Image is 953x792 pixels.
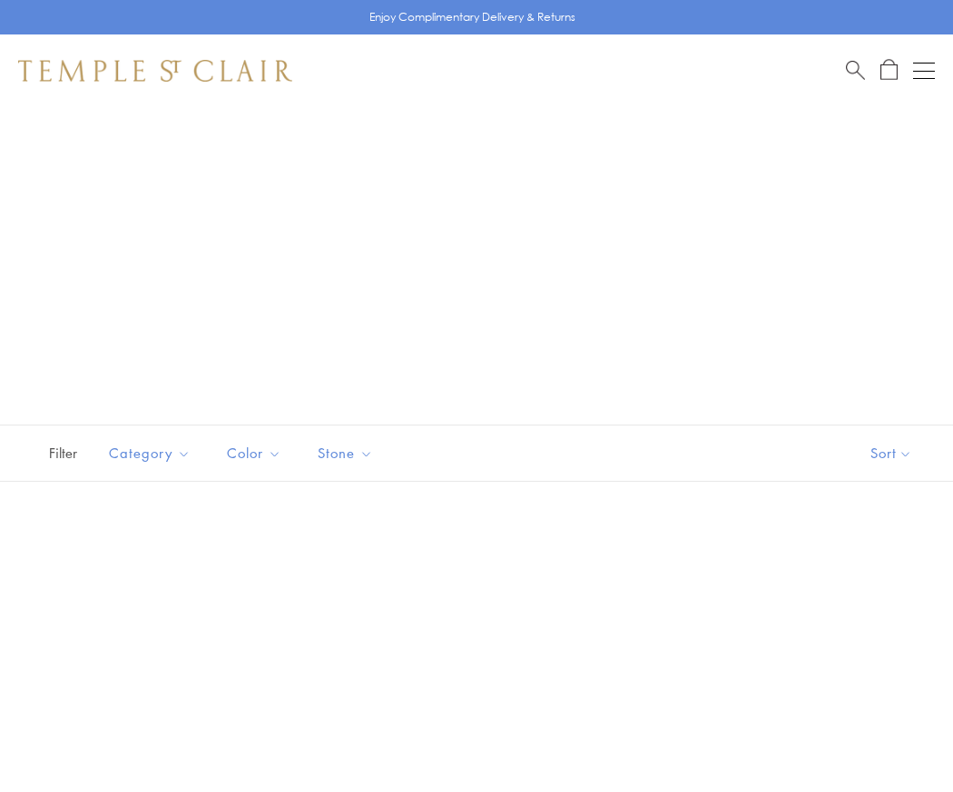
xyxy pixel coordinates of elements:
img: Temple St. Clair [18,60,292,82]
button: Color [213,433,295,474]
span: Stone [309,442,387,464]
button: Open navigation [913,60,935,82]
a: Open Shopping Bag [880,59,898,82]
span: Category [100,442,204,464]
button: Category [95,433,204,474]
button: Show sort by [830,425,953,481]
a: Search [846,59,865,82]
p: Enjoy Complimentary Delivery & Returns [369,8,575,26]
span: Color [218,442,295,464]
button: Stone [304,433,387,474]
